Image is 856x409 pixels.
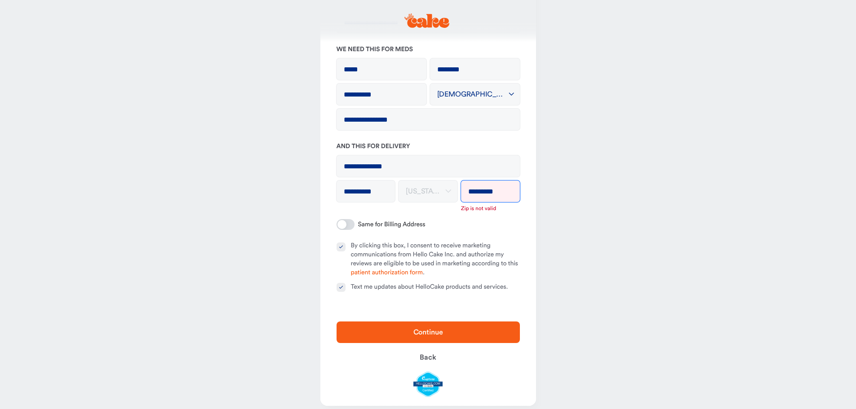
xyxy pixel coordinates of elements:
[413,329,443,336] span: Continue
[337,321,520,343] button: Continue
[337,45,520,54] h2: We need this for meds
[413,372,443,397] img: legit-script-certified.png
[351,242,520,277] div: By clicking this box, I consent to receive marketing communications from Hello Cake Inc. and auth...
[351,283,508,295] div: Text me updates about HelloCake products and services.
[337,142,520,151] h2: And this for delivery
[420,354,436,361] span: Back
[351,269,423,276] a: patient authorization form
[358,220,426,229] label: Same for Billing Address
[337,283,346,292] button: Text me updates about HelloCake products and services.
[461,205,520,212] p: Zip is not valid
[337,347,520,368] button: Back
[337,242,346,251] button: By clicking this box, I consent to receive marketing communications from Hello Cake Inc. and auth...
